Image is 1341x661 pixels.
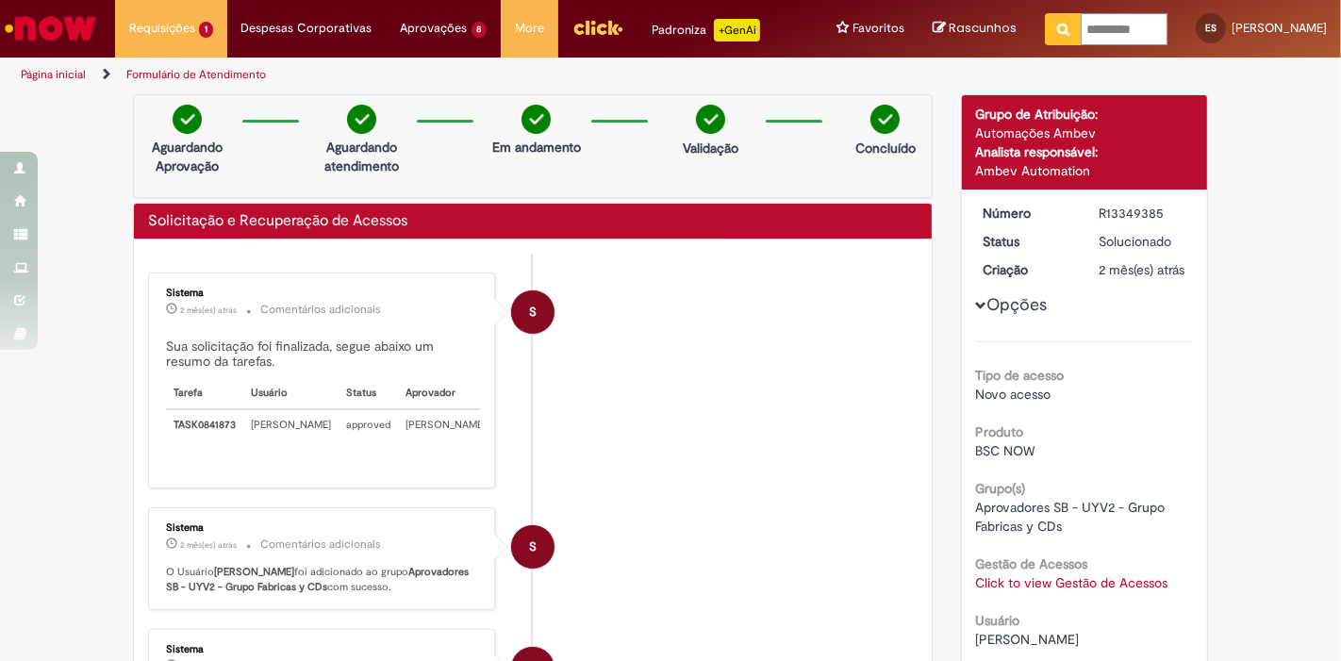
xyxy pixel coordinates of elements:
small: Comentários adicionais [260,537,381,553]
p: Aguardando atendimento [316,138,407,175]
div: Analista responsável: [976,142,1194,161]
h2: Solicitação e Recuperação de Acessos Histórico de tíquete [148,213,407,230]
th: Usuário [243,378,339,409]
div: Sistema [166,522,480,534]
span: BSC NOW [976,442,1035,459]
span: 8 [472,22,488,38]
div: R13349385 [1099,204,1186,223]
p: Concluído [855,139,916,157]
span: Novo acesso [976,386,1051,403]
th: Aprovador [398,378,493,409]
span: 2 mês(es) atrás [180,305,237,316]
span: ES [1205,22,1217,34]
span: Despesas Corporativas [241,19,372,38]
th: Status [339,378,398,409]
a: Página inicial [21,67,86,82]
p: Aguardando Aprovação [141,138,233,175]
time: 07/08/2025 11:51:35 [180,539,237,551]
b: [PERSON_NAME] [214,565,294,579]
div: Padroniza [652,19,760,41]
small: Comentários adicionais [260,302,381,318]
p: Em andamento [492,138,581,157]
a: Click to view Gestão de Acessos [976,574,1168,591]
b: Usuário [976,612,1020,629]
a: Rascunhos [933,20,1017,38]
span: Aprovadores SB - UYV2 - Grupo Fabricas y CDs [976,499,1169,535]
time: 04/08/2025 09:16:46 [1099,261,1184,278]
span: [PERSON_NAME] [1232,20,1327,36]
img: check-circle-green.png [347,105,376,134]
div: Automações Ambev [976,124,1194,142]
div: Grupo de Atribuição: [976,105,1194,124]
div: Ambev Automation [976,161,1194,180]
div: System [511,290,555,334]
td: [PERSON_NAME] [243,409,339,454]
span: Requisições [129,19,195,38]
span: [PERSON_NAME] [976,631,1080,648]
p: O Usuário foi adicionado ao grupo com sucesso. [166,565,480,594]
div: Sistema [166,288,480,299]
span: More [515,19,544,38]
b: Gestão de Acessos [976,555,1088,572]
button: Pesquisar [1045,13,1082,45]
ul: Trilhas de página [14,58,880,92]
div: System [511,525,555,569]
img: check-circle-green.png [696,105,725,134]
dt: Número [969,204,1085,223]
th: TASK0841873 [166,409,243,454]
img: click_logo_yellow_360x200.png [572,13,623,41]
span: S [529,289,537,335]
span: 2 mês(es) atrás [180,539,237,551]
td: [PERSON_NAME] [398,409,493,454]
b: Produto [976,423,1024,440]
div: Sistema [166,644,480,655]
h5: Sua solicitação foi finalizada, segue abaixo um resumo da tarefas. [166,339,480,369]
time: 07/08/2025 11:53:01 [180,305,237,316]
img: ServiceNow [2,9,99,47]
span: 2 mês(es) atrás [1099,261,1184,278]
dt: Status [969,232,1085,251]
dt: Criação [969,260,1085,279]
img: check-circle-green.png [173,105,202,134]
p: Validação [683,139,738,157]
td: approved [339,409,398,454]
span: Rascunhos [949,19,1017,37]
p: +GenAi [714,19,760,41]
b: Tipo de acesso [976,367,1065,384]
b: Grupo(s) [976,480,1026,497]
th: Tarefa [166,378,243,409]
a: Formulário de Atendimento [126,67,266,82]
img: check-circle-green.png [870,105,900,134]
span: Favoritos [853,19,904,38]
div: Solucionado [1099,232,1186,251]
span: 1 [199,22,213,38]
b: Aprovadores SB - UYV2 - Grupo Fabricas y CDs [166,565,472,594]
img: check-circle-green.png [521,105,551,134]
span: S [529,524,537,570]
span: Aprovações [401,19,468,38]
div: 04/08/2025 09:16:46 [1099,260,1186,279]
